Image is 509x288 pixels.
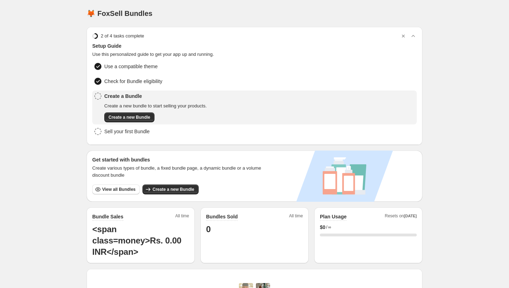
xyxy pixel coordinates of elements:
h2: Bundle Sales [92,213,123,220]
h1: 0 [206,224,303,235]
span: View all Bundles [102,187,135,192]
span: Create a new Bundle [152,187,194,192]
span: ∞ [328,224,331,230]
span: Setup Guide [92,42,417,49]
button: Create a new Bundle [104,112,154,122]
span: Create various types of bundle, a fixed bundle page, a dynamic bundle or a volume discount bundle [92,165,268,179]
h2: Plan Usage [320,213,346,220]
span: Use this personalized guide to get your app up and running. [92,51,417,58]
span: All time [175,213,189,221]
span: Check for Bundle eligibility [104,78,162,85]
span: 2 of 4 tasks complete [101,33,144,40]
span: Resets on [385,213,417,221]
span: Sell your first Bundle [104,128,150,135]
h1: <span class=money>Rs. 0.00 INR</span> [92,224,189,258]
button: View all Bundles [92,184,140,194]
h3: Get started with bundles [92,156,268,163]
span: [DATE] [404,214,417,218]
h2: Bundles Sold [206,213,238,220]
span: Create a new bundle to start selling your products. [104,102,207,110]
span: $ 0 [320,224,326,231]
span: All time [289,213,303,221]
span: Create a new Bundle [109,114,150,120]
h1: 🦊 FoxSell Bundles [87,9,152,18]
span: Create a Bundle [104,93,207,100]
button: Create a new Bundle [142,184,198,194]
span: Use a compatible theme [104,63,158,70]
div: / [320,224,417,231]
